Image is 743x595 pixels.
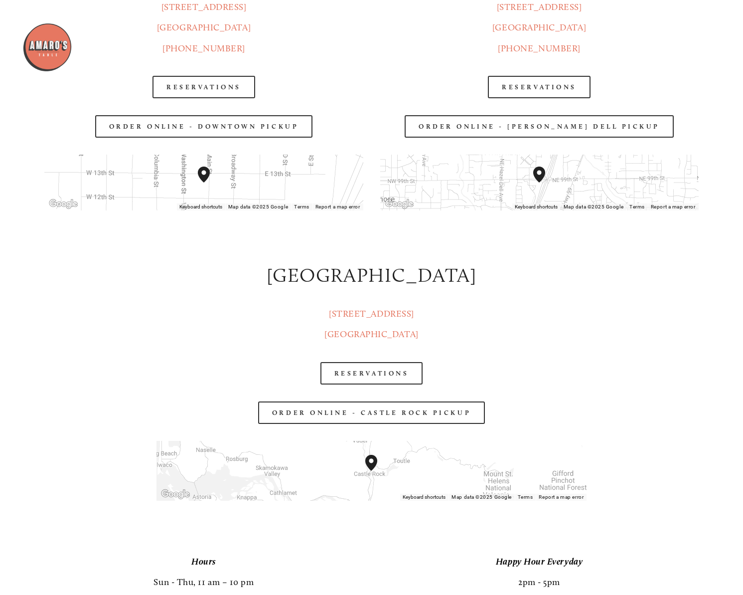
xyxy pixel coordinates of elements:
[47,198,80,210] img: Google
[403,494,446,501] button: Keyboard shortcuts
[518,494,533,500] a: Terms
[294,204,309,209] a: Terms
[179,203,222,210] button: Keyboard shortcuts
[95,115,313,138] a: Order Online - Downtown pickup
[198,167,222,198] div: Amaro's Table 1220 Main Street vancouver, United States
[324,308,418,340] a: [STREET_ADDRESS][GEOGRAPHIC_DATA]
[515,203,558,210] button: Keyboard shortcuts
[258,401,485,424] a: order online - castle rock pickup
[651,204,696,209] a: Report a map error
[44,261,698,289] h2: [GEOGRAPHIC_DATA]
[22,22,72,72] img: Amaro's Table
[47,198,80,210] a: Open this area in Google Maps (opens a new window)
[159,488,192,501] a: Open this area in Google Maps (opens a new window)
[159,488,192,501] img: Google
[365,455,389,487] div: 1300 Mount Saint Helens Way Northeast Castle Rock, WA, 98611, United States
[228,204,288,209] span: Map data ©2025 Google
[191,556,216,567] em: Hours
[629,204,645,209] a: Terms
[320,362,423,385] a: RESERVATIONS
[383,198,416,210] img: Google
[539,494,584,500] a: Report a map error
[383,198,416,210] a: Open this area in Google Maps (opens a new window)
[533,167,557,198] div: Amaro's Table 816 Northeast 98th Circle Vancouver, WA, 98665, United States
[315,204,360,209] a: Report a map error
[564,204,623,209] span: Map data ©2025 Google
[496,556,583,567] em: Happy Hour Everyday
[405,115,674,138] a: Order Online - [PERSON_NAME] Dell Pickup
[451,494,511,500] span: Map data ©2025 Google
